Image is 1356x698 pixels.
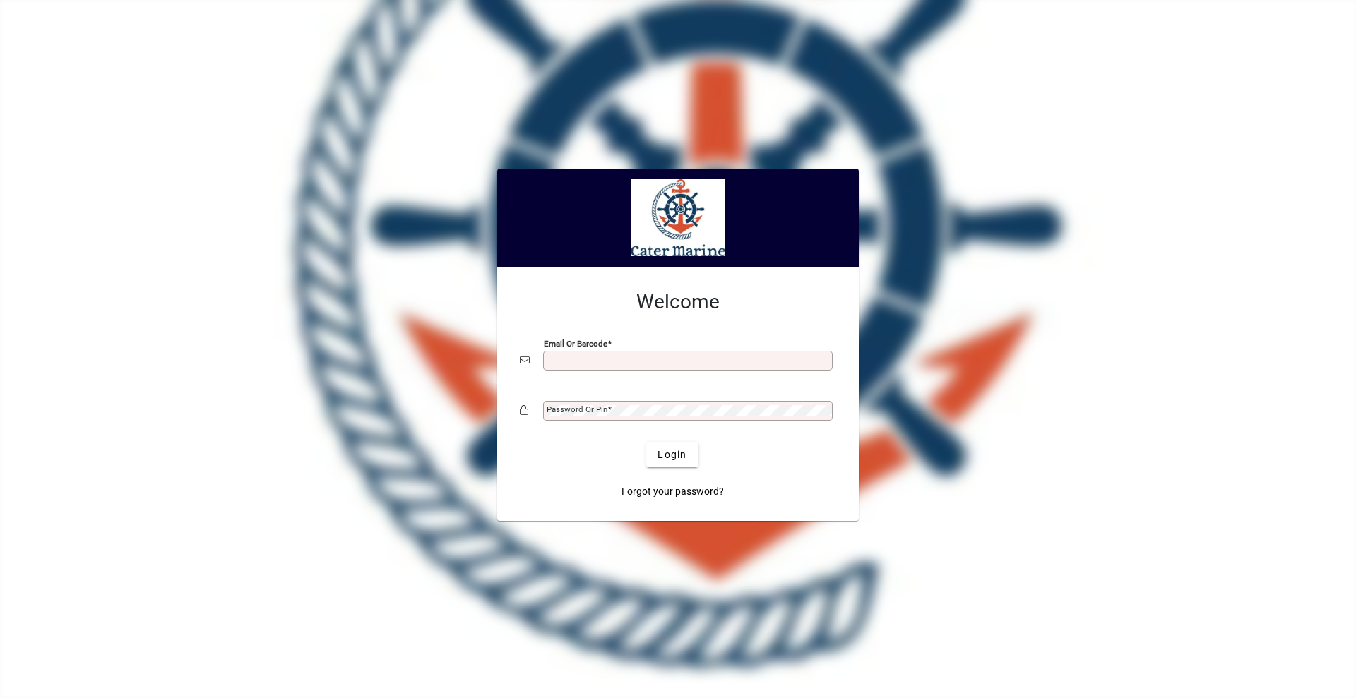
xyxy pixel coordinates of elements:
[547,404,607,414] mat-label: Password or Pin
[544,339,607,349] mat-label: Email or Barcode
[616,479,730,504] a: Forgot your password?
[658,447,686,462] span: Login
[621,484,724,499] span: Forgot your password?
[520,290,836,314] h2: Welcome
[646,442,698,467] button: Login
